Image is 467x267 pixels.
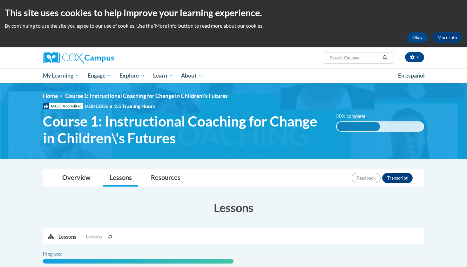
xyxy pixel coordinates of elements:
a: Learn [149,68,177,83]
button: Account Settings [405,52,424,62]
p: By continuing to use the site you agree to our use of cookies. Use the ‘More info’ button to read... [5,22,462,29]
span: • [110,103,112,109]
a: Explore [115,68,149,83]
span: My Learning [43,72,79,79]
a: About [177,68,207,83]
label: Progress: [43,250,79,257]
span: 2.5 Training Hours [114,103,155,109]
a: Engage [84,68,116,83]
a: Overview [56,170,97,187]
span: Lessons [86,233,102,240]
input: Search Courses [329,54,380,62]
span: 0.30 CEUs [85,103,114,110]
h3: Lessons [43,200,424,216]
h2: This site uses cookies to help improve your learning experience. [5,6,462,19]
div: 50% complete [337,122,380,131]
div: Main menu [33,68,434,83]
a: My Learning [39,68,84,83]
a: En español [394,69,429,82]
a: Lessons [103,170,138,187]
button: Transcript [382,173,413,183]
a: Home [43,92,58,99]
a: More Info [432,32,462,43]
span: Learn [153,72,173,79]
img: Cox Campus [43,52,114,64]
span: IACET Accredited [43,103,83,109]
button: Feedback [352,173,381,183]
label: 50% complete [336,113,373,120]
span: Engage [88,72,112,79]
span: Explore [119,72,145,79]
button: Okay [407,32,428,43]
span: Course 1: Instructional Coaching for Change in Children\'s Futures [43,113,327,147]
span: About [181,72,203,79]
span: En español [398,72,425,79]
button: Search [380,54,390,62]
a: Cox Campus [43,52,164,64]
p: Lessons [58,233,76,240]
span: Course 1: Instructional Coaching for Change in Children\'s Futures [65,92,228,99]
a: Resources [145,170,187,187]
